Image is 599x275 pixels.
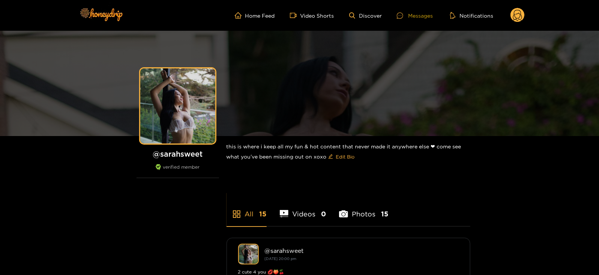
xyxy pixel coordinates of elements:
span: edit [328,154,333,160]
span: video-camera [290,12,300,19]
a: Video Shorts [290,12,334,19]
button: Notifications [448,12,495,19]
span: Edit Bio [336,153,355,160]
a: Home Feed [235,12,275,19]
button: editEdit Bio [327,151,356,163]
img: sarahsweet [238,244,259,264]
h1: @ sarahsweet [137,149,219,159]
span: appstore [232,210,241,219]
small: [DATE] 20:00 pm [265,257,297,261]
span: home [235,12,245,19]
span: 0 [321,209,326,219]
span: 15 [260,209,267,219]
li: Videos [280,192,326,226]
span: 15 [381,209,388,219]
div: this is where i keep all my fun & hot content that never made it anywhere else ❤︎︎ come see what ... [227,136,470,169]
li: Photos [339,192,388,226]
div: Messages [397,11,433,20]
div: @ sarahsweet [265,247,459,254]
a: Discover [349,12,382,19]
div: verified member [137,164,219,178]
li: All [227,192,267,226]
